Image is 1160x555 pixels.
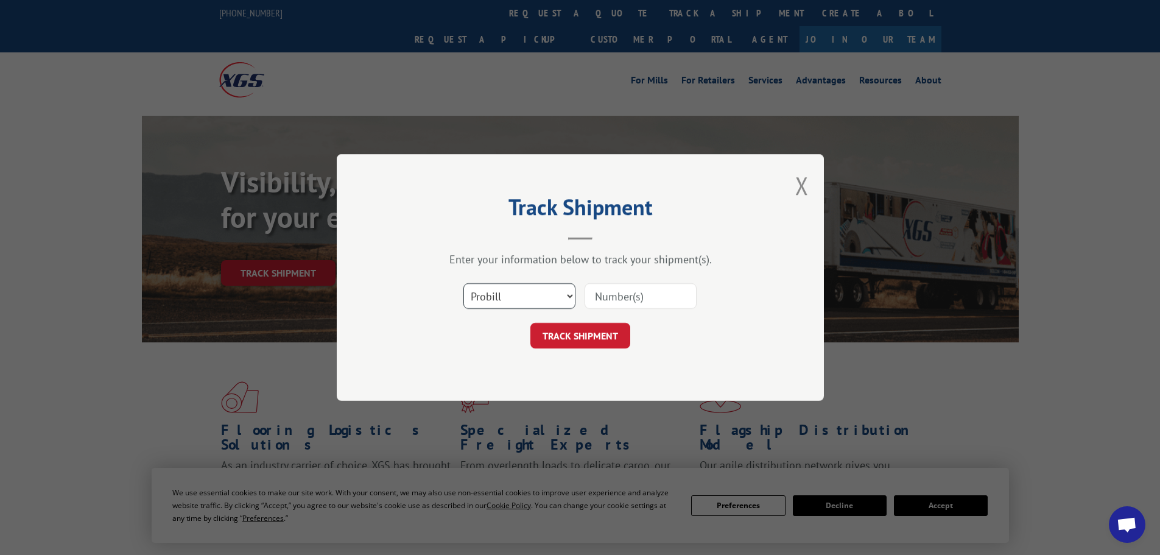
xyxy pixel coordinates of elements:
[398,252,763,266] div: Enter your information below to track your shipment(s).
[1109,506,1145,543] div: Open chat
[795,169,809,202] button: Close modal
[530,323,630,348] button: TRACK SHIPMENT
[585,283,697,309] input: Number(s)
[398,199,763,222] h2: Track Shipment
